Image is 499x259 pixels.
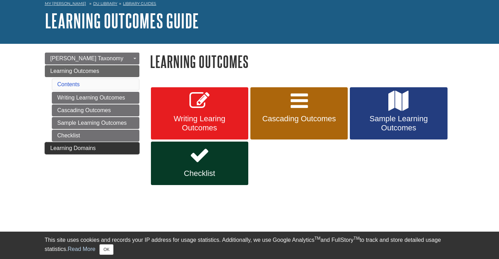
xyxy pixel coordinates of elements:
[45,65,139,77] a: Learning Outcomes
[57,81,80,87] a: Contents
[123,1,156,6] a: Library Guides
[45,142,139,154] a: Learning Domains
[150,53,455,70] h1: Learning Outcomes
[52,104,139,116] a: Cascading Outcomes
[45,1,86,7] a: My [PERSON_NAME]
[99,244,113,255] button: Close
[45,236,455,255] div: This site uses cookies and records your IP address for usage statistics. Additionally, we use Goo...
[151,142,248,185] a: Checklist
[50,55,124,61] span: [PERSON_NAME] Taxonomy
[52,130,139,142] a: Checklist
[355,114,442,132] span: Sample Learning Outcomes
[52,117,139,129] a: Sample Learning Outcomes
[156,169,243,178] span: Checklist
[350,87,447,140] a: Sample Learning Outcomes
[45,10,199,32] a: Learning Outcomes Guide
[354,236,360,241] sup: TM
[93,1,117,6] a: DU Library
[50,145,96,151] span: Learning Domains
[256,114,342,123] span: Cascading Outcomes
[250,87,348,140] a: Cascading Outcomes
[52,92,139,104] a: Writing Learning Outcomes
[45,53,139,64] a: [PERSON_NAME] Taxonomy
[68,246,95,252] a: Read More
[50,68,99,74] span: Learning Outcomes
[45,53,139,154] div: Guide Page Menu
[151,87,248,140] a: Writing Learing Outcomes
[314,236,320,241] sup: TM
[156,114,243,132] span: Writing Learing Outcomes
